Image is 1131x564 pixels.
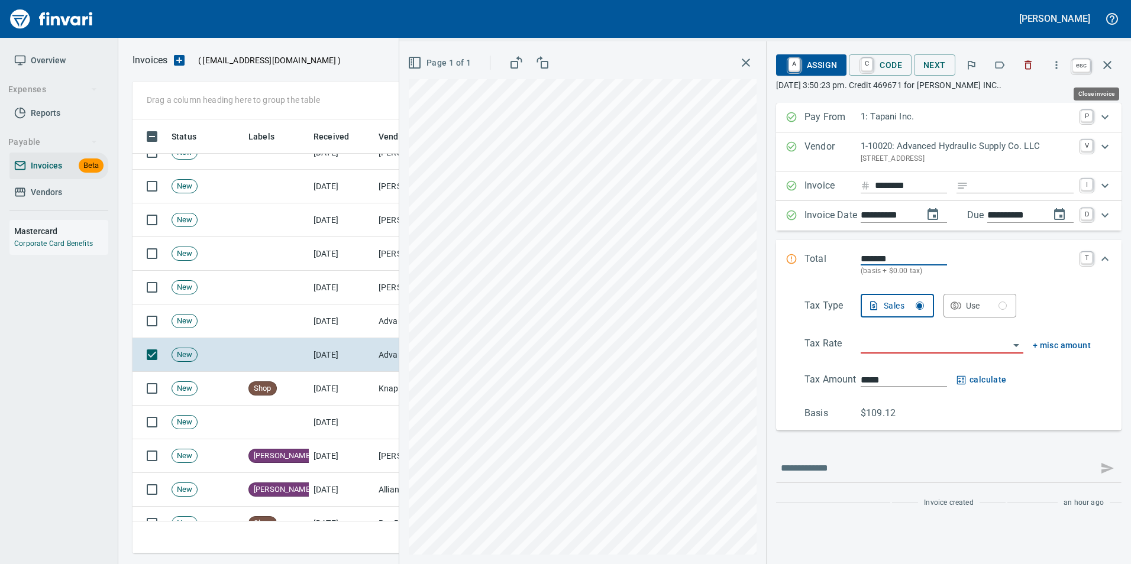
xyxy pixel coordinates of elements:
span: Next [923,58,946,73]
button: change due date [1045,200,1074,229]
p: Tax Rate [804,336,861,354]
a: A [789,58,800,71]
span: New [172,215,197,226]
p: Vendor [804,140,861,164]
td: [DATE] [309,439,374,473]
button: Upload an Invoice [167,53,191,67]
td: [DATE] [309,473,374,507]
p: Basis [804,406,861,420]
span: Reports [31,106,60,121]
h6: Mastercard [14,225,108,238]
span: Beta [79,159,104,173]
span: New [172,349,197,361]
button: Payable [4,131,102,153]
td: Advanced Hydraulic Supply Co. LLC (1-10020) [374,304,492,338]
span: New [172,383,197,394]
button: Use [943,294,1017,317]
button: + misc amount [1033,338,1091,353]
button: CCode [849,54,912,76]
td: [PERSON_NAME] Excavating LLC (1-22988) [374,170,492,203]
td: [PERSON_NAME] Testing Inc. (1-29658) [374,439,492,473]
a: D [1081,208,1093,220]
a: Vendors [9,179,108,206]
span: This records your message into the invoice and notifies anyone mentioned [1093,454,1122,482]
span: Labels [248,129,274,144]
td: [DATE] [309,507,374,540]
td: [DATE] [309,170,374,203]
span: Page 1 of 1 [410,56,471,70]
span: Shop [249,518,276,529]
button: Page 1 of 1 [405,52,476,74]
h5: [PERSON_NAME] [1019,12,1090,25]
td: Alliant Insurance Services Inc (1-38351) [374,473,492,507]
button: Open [1008,337,1025,354]
div: Use [966,299,1007,313]
p: $109.12 [861,406,917,420]
span: an hour ago [1064,497,1104,509]
p: Tax Amount [804,372,861,387]
p: [DATE] 3:50:23 pm. Credit 469671 for [PERSON_NAME] INC.. [776,79,1122,91]
svg: Invoice number [861,179,870,193]
td: [DATE] [309,237,374,271]
td: [DATE] [309,406,374,439]
span: Invoices [31,158,62,173]
p: Invoice Date [804,208,861,223]
span: Received [314,129,349,144]
p: Invoice [804,179,861,194]
td: [PERSON_NAME] Excavating LLC (1-22988) [374,237,492,271]
td: Knapheide Truck Equipment [GEOGRAPHIC_DATA] (1-11243) [374,372,492,406]
span: New [172,518,197,529]
p: 1-10020: Advanced Hydraulic Supply Co. LLC [861,140,1074,153]
button: Flag [958,52,984,78]
span: Shop [249,383,276,394]
div: Expand [776,103,1122,132]
td: [DATE] [309,372,374,406]
div: Expand [776,132,1122,171]
span: Status [172,129,212,144]
span: Expenses [8,82,98,97]
div: Expand [776,171,1122,201]
button: calculate [956,372,1007,387]
p: [STREET_ADDRESS] [861,153,1074,165]
button: change date [919,200,947,229]
a: T [1081,252,1093,264]
td: [PERSON_NAME] Excavating LLC (1-22988) [374,271,492,304]
a: Reports [9,100,108,127]
p: Drag a column heading here to group the table [147,94,320,106]
td: Pro Rentals & Sales, Inc. (1-24405) [374,507,492,540]
button: Discard [1015,52,1041,78]
span: Payable [8,135,98,150]
div: Expand [776,201,1122,231]
span: Code [858,55,902,75]
img: Finvari [7,5,96,33]
span: New [172,450,197,462]
span: New [172,248,197,260]
span: Vendor / From [379,129,448,144]
span: New [172,282,197,293]
p: (basis + $0.00 tax) [861,265,1074,277]
td: [DATE] [309,203,374,237]
span: Received [314,129,364,144]
span: New [172,181,197,192]
a: Overview [9,47,108,74]
span: Assign [786,55,837,75]
td: [DATE] [309,304,374,338]
td: [PERSON_NAME]'s Excavating LLC <[EMAIL_ADDRESS][DOMAIN_NAME]> [374,203,492,237]
div: Expand [776,289,1122,430]
button: More [1043,52,1069,78]
button: Labels [987,52,1013,78]
td: [DATE] [309,338,374,372]
span: Status [172,129,196,144]
svg: Invoice description [956,180,968,192]
button: [PERSON_NAME] [1016,9,1093,28]
span: [PERSON_NAME] [249,450,316,462]
a: V [1081,140,1093,151]
span: Labels [248,129,290,144]
button: AAssign [776,54,846,76]
p: 1: Tapani Inc. [861,110,1074,124]
span: [EMAIL_ADDRESS][DOMAIN_NAME] [201,54,337,66]
a: C [861,58,873,71]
